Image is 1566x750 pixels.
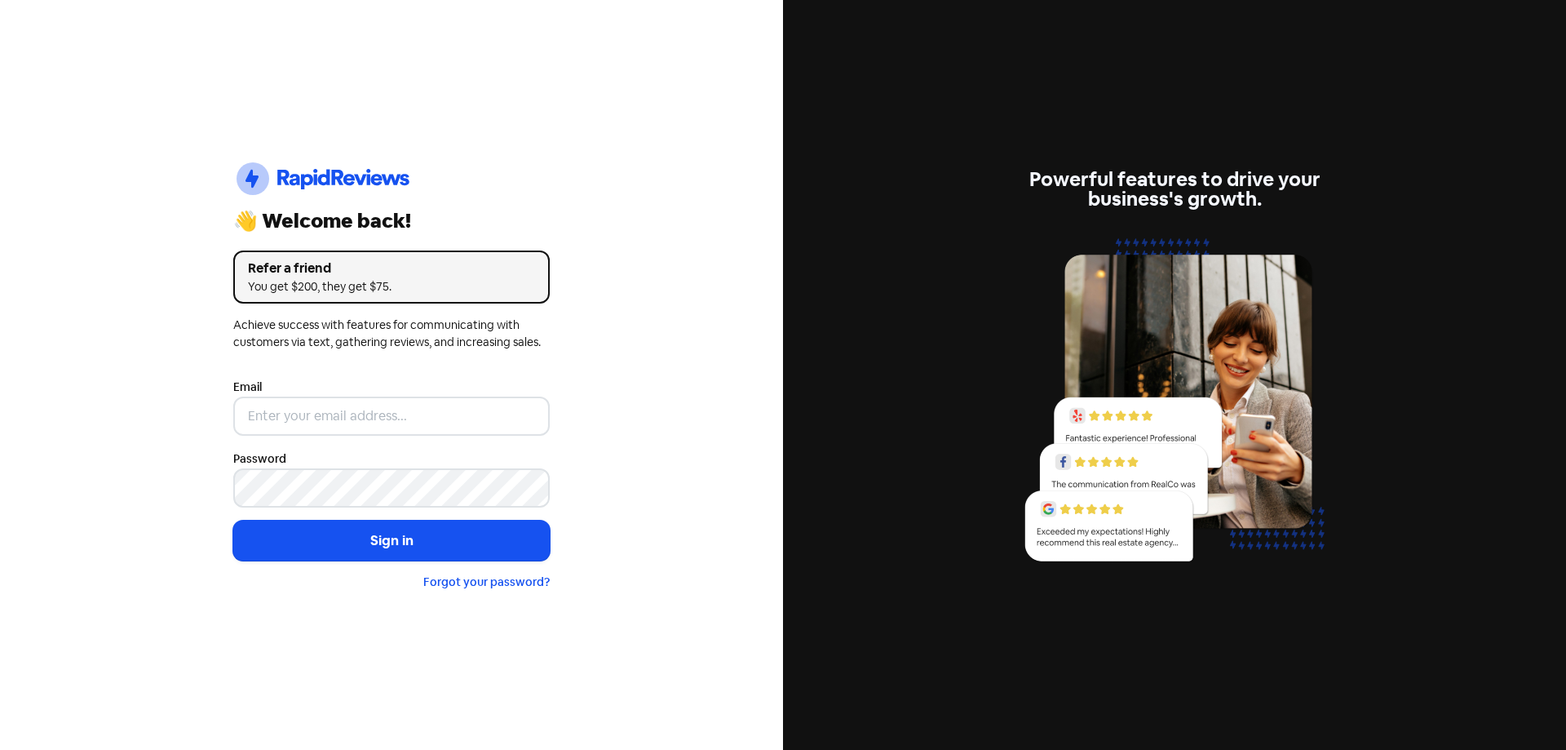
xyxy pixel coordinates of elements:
[1016,170,1333,209] div: Powerful features to drive your business's growth.
[233,521,550,561] button: Sign in
[233,379,262,396] label: Email
[233,317,550,351] div: Achieve success with features for communicating with customers via text, gathering reviews, and i...
[423,575,550,589] a: Forgot your password?
[1016,229,1333,580] img: reviews
[233,397,550,436] input: Enter your email address...
[233,450,286,468] label: Password
[233,211,550,231] div: 👋 Welcome back!
[248,259,535,278] div: Refer a friend
[248,278,535,295] div: You get $200, they get $75.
